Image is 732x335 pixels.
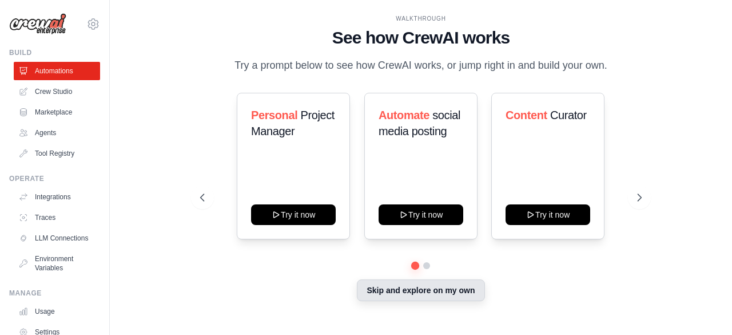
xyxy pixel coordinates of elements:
[229,57,613,74] p: Try a prompt below to see how CrewAI works, or jump right in and build your own.
[14,302,100,321] a: Usage
[14,188,100,206] a: Integrations
[550,109,587,121] span: Curator
[379,109,429,121] span: Automate
[14,208,100,227] a: Traces
[379,109,460,137] span: social media posting
[9,48,100,57] div: Build
[379,204,463,225] button: Try it now
[200,27,641,48] h1: See how CrewAI works
[14,229,100,247] a: LLM Connections
[14,144,100,163] a: Tool Registry
[9,289,100,298] div: Manage
[251,109,297,121] span: Personal
[9,174,100,183] div: Operate
[506,109,547,121] span: Content
[14,124,100,142] a: Agents
[14,103,100,121] a: Marketplace
[506,204,590,225] button: Try it now
[9,13,66,35] img: Logo
[14,62,100,80] a: Automations
[14,82,100,101] a: Crew Studio
[251,204,336,225] button: Try it now
[14,250,100,277] a: Environment Variables
[200,14,641,23] div: WALKTHROUGH
[251,109,335,137] span: Project Manager
[357,279,484,301] button: Skip and explore on my own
